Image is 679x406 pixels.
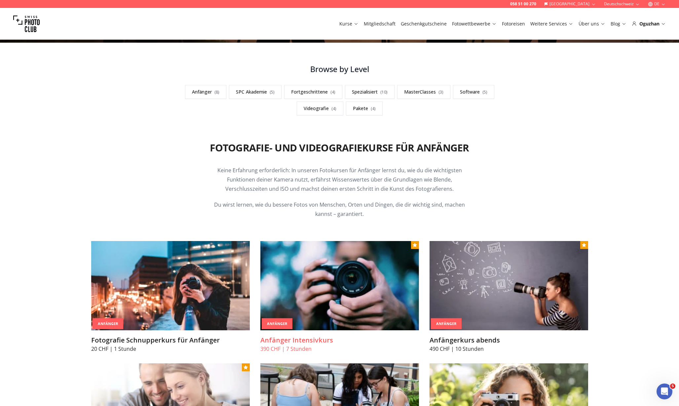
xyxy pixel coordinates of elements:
[339,20,358,27] a: Kurse
[438,89,443,95] span: ( 3 )
[91,345,250,353] p: 20 CHF | 1 Stunde
[397,85,450,99] a: MasterClasses(3)
[229,85,282,99] a: SPC Akademie(5)
[430,345,588,353] p: 490 CHF | 10 Stunden
[398,19,449,28] button: Geschenkgutscheine
[260,345,419,353] p: 390 CHF | 7 Stunden
[210,142,469,154] h2: Fotografie- und Videografiekurse für Anfänger
[530,20,573,27] a: Weitere Services
[632,20,666,27] div: Oguzhan
[284,85,342,99] a: Fortgeschrittene(4)
[453,85,494,99] a: Software(5)
[528,19,576,28] button: Weitere Services
[297,101,343,115] a: Videografie(4)
[657,384,672,399] iframe: Intercom live chat
[430,336,588,345] h3: Anfängerkurs abends
[608,19,629,28] button: Blog
[364,20,396,27] a: Mitgliedschaft
[576,19,608,28] button: Über uns
[91,336,250,345] h3: Fotografie Schnupperkurs für Anfänger
[431,318,462,329] div: Anfänger
[260,241,419,330] img: Anfänger Intensivkurs
[611,20,626,27] a: Blog
[430,241,588,353] a: Anfängerkurs abendsAnfängerAnfängerkurs abends490 CHF | 10 Stunden
[91,241,250,330] img: Fotografie Schnupperkurs für Anfänger
[270,89,275,95] span: ( 5 )
[213,200,467,219] p: Du wirst lernen, wie du bessere Fotos von Menschen, Orten und Dingen, die dir wichtig sind, mache...
[670,384,675,389] span: 5
[185,85,226,99] a: Anfänger(8)
[262,318,292,329] div: Anfänger
[260,336,419,345] h3: Anfänger Intensivkurs
[449,19,499,28] button: Fotowettbewerbe
[510,1,536,7] a: 058 51 00 270
[452,20,497,27] a: Fotowettbewerbe
[482,89,487,95] span: ( 5 )
[380,89,388,95] span: ( 10 )
[214,89,219,95] span: ( 8 )
[13,11,40,37] img: Swiss photo club
[331,106,336,111] span: ( 4 )
[346,101,383,115] a: Pakete(4)
[93,318,123,329] div: Anfänger
[345,85,395,99] a: Spezialisiert(10)
[91,241,250,353] a: Fotografie Schnupperkurs für AnfängerAnfängerFotografie Schnupperkurs für Anfänger20 CHF | 1 Stunde
[330,89,335,95] span: ( 4 )
[213,166,467,193] p: Keine Erfahrung erforderlich: In unseren Fotokursen für Anfänger lernst du, wie du die wichtigste...
[337,19,361,28] button: Kurse
[361,19,398,28] button: Mitgliedschaft
[430,241,588,330] img: Anfängerkurs abends
[176,64,504,74] h3: Browse by Level
[260,241,419,353] a: Anfänger IntensivkursAnfängerAnfänger Intensivkurs390 CHF | 7 Stunden
[371,106,376,111] span: ( 4 )
[502,20,525,27] a: Fotoreisen
[401,20,447,27] a: Geschenkgutscheine
[499,19,528,28] button: Fotoreisen
[579,20,605,27] a: Über uns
